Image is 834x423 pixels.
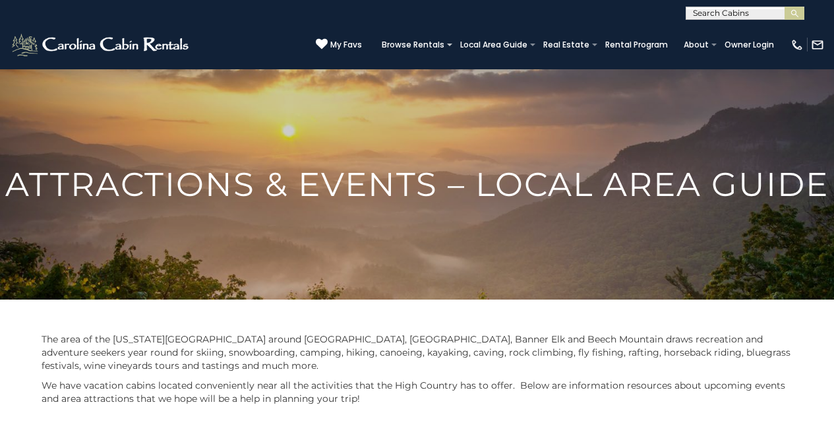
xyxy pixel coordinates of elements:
[375,36,451,54] a: Browse Rentals
[330,39,362,51] span: My Favs
[454,36,534,54] a: Local Area Guide
[718,36,781,54] a: Owner Login
[537,36,596,54] a: Real Estate
[599,36,674,54] a: Rental Program
[790,38,804,51] img: phone-regular-white.png
[42,333,793,372] p: The area of the [US_STATE][GEOGRAPHIC_DATA] around [GEOGRAPHIC_DATA], [GEOGRAPHIC_DATA], Banner E...
[677,36,715,54] a: About
[316,38,362,51] a: My Favs
[42,379,793,405] p: We have vacation cabins located conveniently near all the activities that the High Country has to...
[811,38,824,51] img: mail-regular-white.png
[10,32,193,58] img: White-1-2.png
